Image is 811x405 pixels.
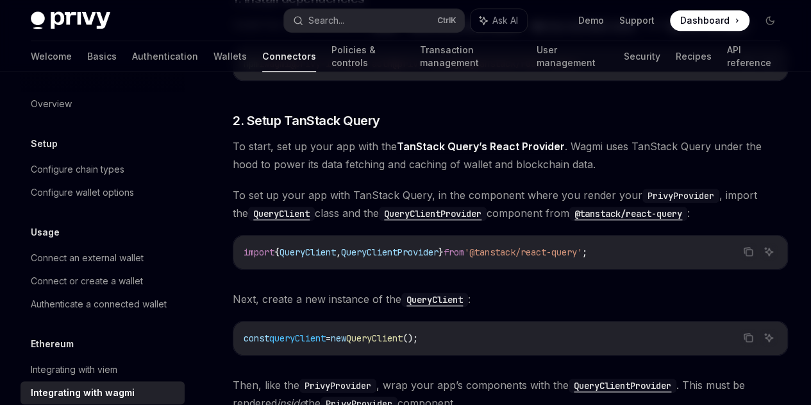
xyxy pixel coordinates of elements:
[31,362,117,377] div: Integrating with viem
[21,181,185,204] a: Configure wallet options
[31,12,110,30] img: dark logo
[280,246,336,258] span: QueryClient
[379,207,487,221] code: QueryClientProvider
[299,379,376,393] code: PrivyProvider
[569,379,676,393] code: QueryClientProvider
[760,243,777,260] button: Ask AI
[21,158,185,181] a: Configure chain types
[760,10,780,31] button: Toggle dark mode
[326,332,331,344] span: =
[680,14,730,27] span: Dashboard
[132,41,198,72] a: Authentication
[31,162,124,177] div: Configure chain types
[642,189,719,203] code: PrivyProvider
[31,273,143,289] div: Connect or create a wallet
[379,207,487,220] a: QueryClientProvider
[284,9,464,32] button: Search...CtrlK
[233,112,380,130] span: 2. Setup TanStack Query
[727,41,780,72] a: API reference
[619,14,655,27] a: Support
[569,207,687,221] code: @tanstack/react-query
[248,207,315,220] a: QueryClient
[31,250,144,266] div: Connect an external wallet
[537,41,608,72] a: User management
[492,14,518,27] span: Ask AI
[437,15,456,26] span: Ctrl K
[397,140,565,153] a: TanStack Query’s React Provider
[341,246,439,258] span: QueryClientProvider
[31,41,72,72] a: Welcome
[248,207,315,221] code: QueryClient
[336,246,341,258] span: ,
[31,225,60,240] h5: Usage
[403,332,418,344] span: ();
[569,379,676,392] a: QueryClientProvider
[464,246,582,258] span: '@tanstack/react-query'
[21,92,185,116] a: Overview
[21,358,185,381] a: Integrating with viem
[269,332,326,344] span: queryClient
[624,41,660,72] a: Security
[87,41,117,72] a: Basics
[439,246,444,258] span: }
[274,246,280,258] span: {
[233,137,788,173] span: To start, set up your app with the . Wagmi uses TanStack Query under the hood to power its data f...
[21,246,185,270] a: Connect an external wallet
[331,41,405,72] a: Policies & controls
[31,136,58,151] h5: Setup
[21,270,185,293] a: Connect or create a wallet
[740,329,757,346] button: Copy the contents from the code block
[420,41,521,72] a: Transaction management
[740,243,757,260] button: Copy the contents from the code block
[21,381,185,404] a: Integrating with wagmi
[31,336,74,352] h5: Ethereum
[213,41,247,72] a: Wallets
[308,13,344,28] div: Search...
[244,246,274,258] span: import
[331,332,346,344] span: new
[31,297,167,312] div: Authenticate a connected wallet
[233,290,788,308] span: Next, create a new instance of the :
[676,41,712,72] a: Recipes
[760,329,777,346] button: Ask AI
[401,293,468,307] code: QueryClient
[262,41,316,72] a: Connectors
[21,293,185,316] a: Authenticate a connected wallet
[401,293,468,306] a: QueryClient
[471,9,527,32] button: Ask AI
[31,385,135,401] div: Integrating with wagmi
[31,96,72,112] div: Overview
[233,186,788,222] span: To set up your app with TanStack Query, in the component where you render your , import the class...
[244,332,269,344] span: const
[670,10,749,31] a: Dashboard
[346,332,403,344] span: QueryClient
[569,207,687,220] a: @tanstack/react-query
[444,246,464,258] span: from
[578,14,604,27] a: Demo
[31,185,134,200] div: Configure wallet options
[582,246,587,258] span: ;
